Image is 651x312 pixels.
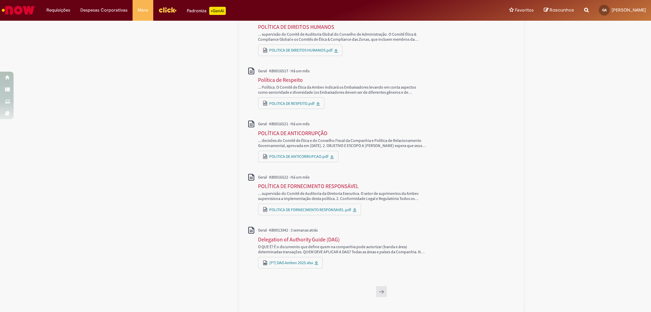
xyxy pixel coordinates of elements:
[209,7,226,15] p: +GenAi
[602,8,607,12] span: GA
[544,7,574,14] a: Rascunhos
[187,7,226,15] div: Padroniza
[612,7,646,13] span: [PERSON_NAME]
[46,7,70,14] span: Requisições
[138,7,148,14] span: More
[515,7,534,14] span: Favoritos
[80,7,127,14] span: Despesas Corporativas
[550,7,574,13] span: Rascunhos
[1,3,36,17] img: ServiceNow
[158,5,177,15] img: click_logo_yellow_360x200.png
